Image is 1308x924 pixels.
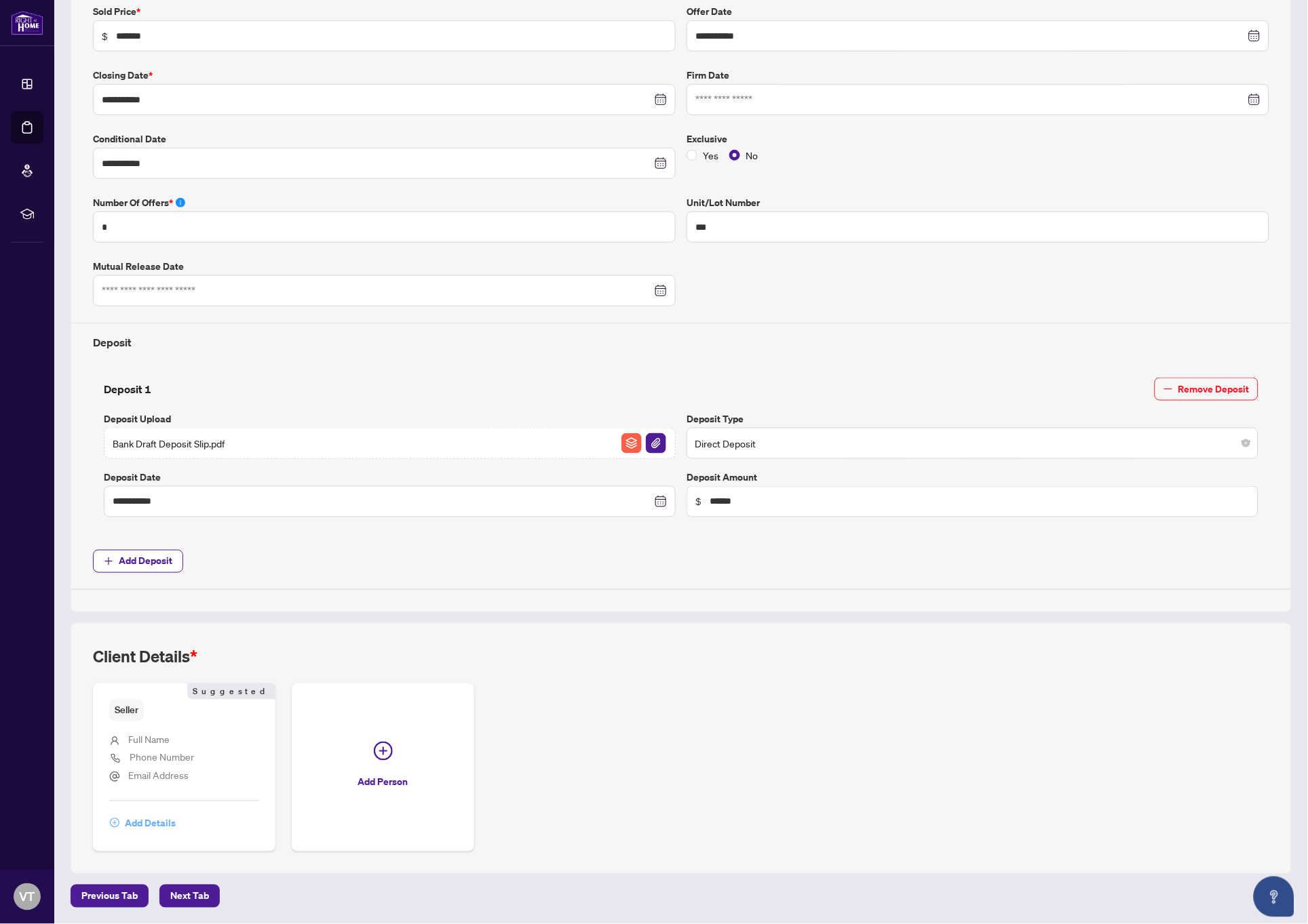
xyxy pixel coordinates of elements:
[104,428,676,459] span: Bank Draft Deposit Slip.pdfFile ArchiveFile Attachement
[93,334,1269,350] h4: Deposit
[93,259,676,274] label: Mutual Release Date
[646,433,666,454] img: File Attachement
[130,751,194,763] span: Phone Number
[102,28,108,43] span: $
[1178,378,1250,400] span: Remove Deposit
[687,68,1269,83] label: Firm Date
[93,132,676,146] label: Conditional Date
[109,700,144,721] span: Seller
[93,195,676,210] label: Number of offers
[93,550,183,573] button: Add Deposit
[687,4,1269,19] label: Offer Date
[113,436,225,451] span: Bank Draft Deposit Slip.pdf
[695,430,1250,456] span: Direct Deposit
[104,411,676,426] label: Deposit Upload
[645,433,667,454] button: File Attachement
[695,494,701,509] span: $
[170,885,209,907] span: Next Tab
[1242,439,1250,447] span: close-circle
[687,470,1258,485] label: Deposit Amount
[71,885,149,908] button: Previous Tab
[621,433,642,454] button: File Archive
[621,433,642,454] img: File Archive
[374,742,393,761] span: plus-circle
[687,411,1258,426] label: Deposit Type
[159,885,220,908] button: Next Tab
[93,4,676,19] label: Sold Price
[687,195,1269,210] label: Unit/Lot Number
[187,683,275,700] span: Suggested
[1163,384,1173,394] span: minus
[128,769,189,782] span: Email Address
[358,771,408,793] span: Add Person
[104,557,113,566] span: plus
[697,148,724,163] span: Yes
[1155,378,1258,401] button: Remove Deposit
[20,887,35,906] span: VT
[1254,877,1294,917] button: Open asap
[176,198,185,207] span: info-circle
[11,10,43,35] img: logo
[81,885,138,907] span: Previous Tab
[104,381,151,397] h4: Deposit 1
[110,818,119,828] span: plus-circle
[687,132,1269,146] label: Exclusive
[93,645,197,667] h2: Client Details
[119,550,172,572] span: Add Deposit
[109,812,176,835] button: Add Details
[740,148,763,163] span: No
[93,68,676,83] label: Closing Date
[125,813,176,835] span: Add Details
[292,683,474,851] button: Add Person
[104,470,676,485] label: Deposit Date
[128,734,170,746] span: Full Name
